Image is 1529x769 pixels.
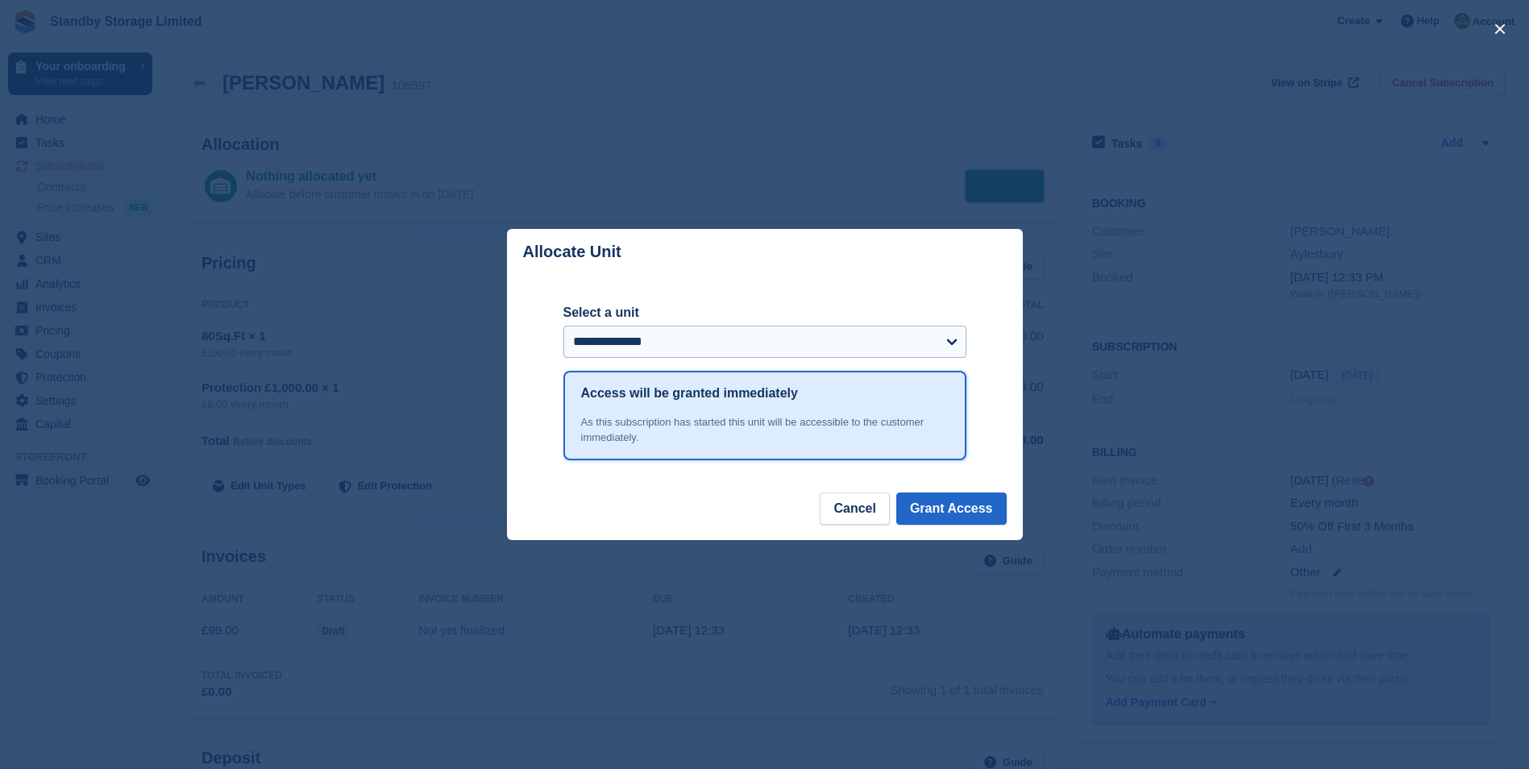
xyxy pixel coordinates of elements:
[1487,16,1513,42] button: close
[563,303,966,322] label: Select a unit
[581,414,949,446] div: As this subscription has started this unit will be accessible to the customer immediately.
[581,384,798,403] h1: Access will be granted immediately
[523,243,621,261] p: Allocate Unit
[820,493,889,525] button: Cancel
[896,493,1007,525] button: Grant Access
